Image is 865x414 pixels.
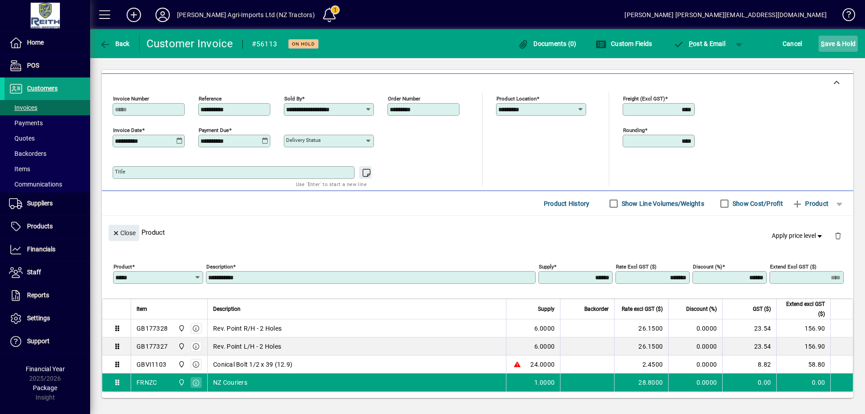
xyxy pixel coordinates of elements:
td: 23.54 [722,319,776,337]
mat-label: Description [206,264,233,270]
mat-label: Rounding [623,127,645,133]
mat-label: Invoice number [113,96,149,102]
mat-label: Reference [199,96,222,102]
span: Backorders [9,150,46,157]
app-page-header-button: Close [106,228,141,237]
span: Settings [27,314,50,322]
span: Items [9,165,30,173]
td: 0.0000 [668,337,722,355]
mat-label: Freight (excl GST) [623,96,665,102]
span: Cancel [783,36,802,51]
div: GB177327 [137,342,168,351]
button: Profile [148,7,177,23]
span: Reports [27,291,49,299]
a: Support [5,330,90,353]
td: 156.90 [776,319,830,337]
span: Rev. Point R/H - 2 Holes [213,324,282,333]
span: Suppliers [27,200,53,207]
a: POS [5,55,90,77]
mat-label: Discount (%) [693,264,722,270]
mat-label: Sold by [284,96,302,102]
span: Invoices [9,104,37,111]
span: Rate excl GST ($) [622,304,663,314]
a: Home [5,32,90,54]
a: Settings [5,307,90,330]
div: [PERSON_NAME] [PERSON_NAME][EMAIL_ADDRESS][DOMAIN_NAME] [624,8,827,22]
div: 26.1500 [620,342,663,351]
span: Custom Fields [596,40,652,47]
span: Back [100,40,130,47]
button: Add [119,7,148,23]
mat-label: Delivery status [286,137,321,143]
button: Custom Fields [593,36,655,52]
span: Payments [9,119,43,127]
app-page-header-button: Delete [827,232,849,240]
span: Financial Year [26,365,65,373]
span: Financials [27,246,55,253]
span: NZ Couriers [213,378,247,387]
span: Quotes [9,135,35,142]
span: Staff [27,268,41,276]
span: ave & Hold [821,36,856,51]
span: 1.0000 [534,378,555,387]
mat-label: Order number [388,96,420,102]
span: S [821,40,824,47]
a: Invoices [5,100,90,115]
span: 6.0000 [534,324,555,333]
mat-label: Payment due [199,127,229,133]
a: Knowledge Base [836,2,854,31]
mat-label: Extend excl GST ($) [770,264,816,270]
a: Suppliers [5,192,90,215]
span: Rev. Point L/H - 2 Holes [213,342,281,351]
label: Show Line Volumes/Weights [620,199,704,208]
span: Documents (0) [518,40,577,47]
button: Close [109,225,139,241]
span: Supply [538,304,555,314]
span: Ashburton [176,378,186,387]
span: On hold [292,41,315,47]
div: GBVI1103 [137,360,166,369]
button: Delete [827,225,849,246]
a: Items [5,161,90,177]
span: Products [27,223,53,230]
div: FRNZC [137,378,157,387]
span: Ashburton [176,359,186,369]
span: Backorder [584,304,609,314]
mat-label: Supply [539,264,554,270]
a: Products [5,215,90,238]
td: 8.82 [722,355,776,373]
span: Package [33,384,57,391]
div: Customer Invoice [146,36,233,51]
span: Product [792,196,829,211]
td: 156.90 [776,337,830,355]
div: #56113 [252,37,278,51]
button: Product History [540,196,593,212]
button: Documents (0) [516,36,579,52]
span: Support [27,337,50,345]
div: Product [102,216,853,249]
button: Back [97,36,132,52]
mat-label: Product location [496,96,537,102]
td: 0.0000 [668,319,722,337]
td: 23.54 [722,337,776,355]
span: Communications [9,181,62,188]
td: 0.0000 [668,355,722,373]
mat-label: Title [115,168,125,175]
td: 0.0000 [668,373,722,391]
div: 28.8000 [620,378,663,387]
a: Reports [5,284,90,307]
span: Home [27,39,44,46]
mat-label: Product [114,264,132,270]
span: P [689,40,693,47]
a: Payments [5,115,90,131]
span: 24.0000 [530,360,555,369]
span: Ashburton [176,323,186,333]
button: Product [788,196,833,212]
div: 2.4500 [620,360,663,369]
span: POS [27,62,39,69]
a: Backorders [5,146,90,161]
span: Discount (%) [686,304,717,314]
span: Item [137,304,147,314]
span: Conical Bolt 1/2 x 39 (12.9) [213,360,292,369]
span: Close [112,226,136,241]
